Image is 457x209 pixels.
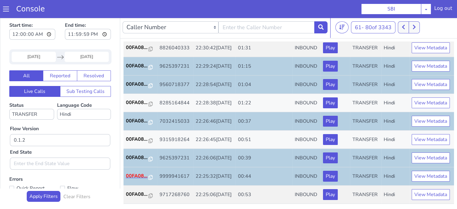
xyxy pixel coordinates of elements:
[157,169,193,187] td: 9717268760
[323,44,338,55] button: Play
[65,3,111,25] label: End time:
[157,132,193,151] td: 9625397231
[323,118,338,128] button: Play
[381,41,409,59] td: Hindi
[350,59,381,77] td: TRANSFER
[236,169,292,187] td: 00:53
[381,22,409,41] td: Hindi
[9,69,60,80] button: Live Calls
[193,77,236,96] td: 22:28:38[DATE]
[412,63,450,73] button: View Metadata
[9,12,55,23] input: Start time:
[10,141,110,153] input: Enter the End State Value
[126,27,155,35] a: 00FA08...
[10,109,39,116] label: Flow Version
[350,169,381,187] td: TRANSFER
[350,77,381,96] td: TRANSFER
[323,99,338,110] button: Play
[323,81,338,92] button: Play
[10,118,110,130] input: Enter the Flow Version ID
[412,154,450,165] button: View Metadata
[63,177,90,183] h6: Clear Filters
[9,168,60,176] label: Quick Report
[157,77,193,96] td: 8285164844
[157,22,193,41] td: 8826040333
[43,54,77,65] button: Reported
[157,151,193,169] td: 9999941617
[292,151,321,169] td: INBOUND
[157,41,193,59] td: 9625397231
[60,69,111,80] button: Sub Testing Calls
[193,22,236,41] td: 22:30:42[DATE]
[323,63,338,73] button: Play
[323,173,338,183] button: Play
[193,151,236,169] td: 22:25:32[DATE]
[57,92,111,103] select: Language Code
[412,118,450,128] button: View Metadata
[381,132,409,151] td: Hindi
[350,41,381,59] td: TRANSFER
[126,119,155,126] a: 00FA08...
[236,132,292,151] td: 00:39
[193,59,236,77] td: 22:28:54[DATE]
[292,41,321,59] td: INBOUND
[126,174,149,181] p: 00FA08...
[292,96,321,114] td: INBOUND
[126,64,155,71] a: 00FA08...
[236,22,292,41] td: 01:31
[292,59,321,77] td: INBOUND
[193,132,236,151] td: 22:26:06[DATE]
[361,4,421,14] button: SBI
[9,92,54,103] select: Status
[381,114,409,132] td: Hindi
[157,59,193,77] td: 9560718377
[350,114,381,132] td: TRANSFER
[323,154,338,165] button: Play
[126,101,149,108] p: 00FA08...
[323,26,338,37] button: Play
[412,26,450,37] button: View Metadata
[292,77,321,96] td: INBOUND
[381,77,409,96] td: Hindi
[193,41,236,59] td: 22:29:24[DATE]
[412,81,450,92] button: View Metadata
[126,64,149,71] p: 00FA08...
[193,169,236,187] td: 22:25:06[DATE]
[323,136,338,147] button: Play
[10,132,32,139] label: End State
[236,59,292,77] td: 01:04
[126,156,149,163] p: 00FA08...
[412,173,450,183] button: View Metadata
[350,96,381,114] td: TRANSFER
[236,151,292,169] td: 00:44
[126,119,149,126] p: 00FA08...
[126,46,155,53] a: 00FA08...
[57,85,111,103] label: Language Code
[292,114,321,132] td: INBOUND
[350,132,381,151] td: TRANSFER
[412,136,450,147] button: View Metadata
[157,96,193,114] td: 7032415033
[126,174,155,181] a: 00FA08...
[350,151,381,169] td: TRANSFER
[126,82,149,90] p: 00FA08...
[381,169,409,187] td: Hindi
[434,5,452,14] div: Log out
[126,137,155,145] a: 00FA08...
[381,96,409,114] td: Hindi
[193,96,236,114] td: 22:26:46[DATE]
[126,156,155,163] a: 00FA08...
[65,35,109,45] input: End Date
[236,96,292,114] td: 00:37
[365,7,391,14] span: 80 of 3343
[381,151,409,169] td: Hindi
[12,35,56,45] input: Start Date
[9,85,54,103] label: Status
[27,174,60,185] button: Apply Filters
[9,54,43,65] button: All
[126,82,155,90] a: 00FA08...
[77,54,111,65] button: Resolved
[218,5,314,17] input: Enter the Caller Number
[412,99,450,110] button: View Metadata
[292,132,321,151] td: INBOUND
